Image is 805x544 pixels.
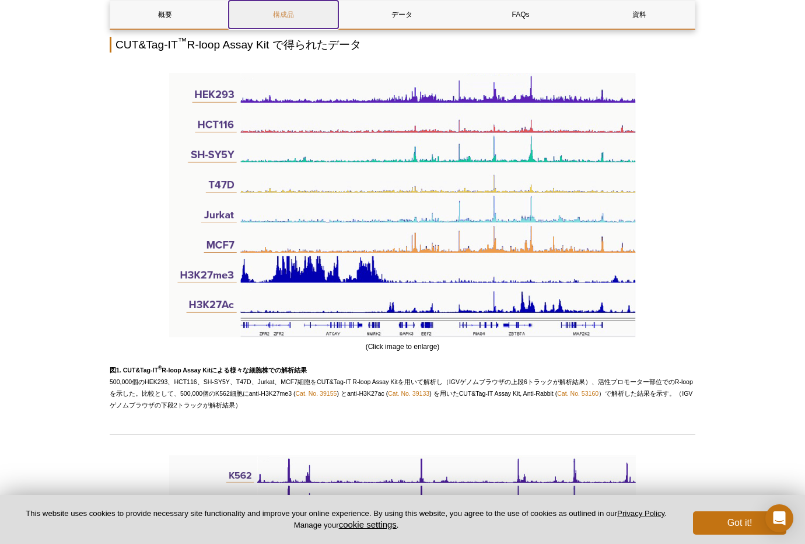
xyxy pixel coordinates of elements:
a: Privacy Policy [617,509,664,518]
a: 概要 [110,1,220,29]
span: 500,000個のHEK293、HCT116、SH-SY5Y、T47D、Jurkat、MCF7細胞をCUT&Tag-IT R-loop Assay Kitを用いて解析し（IGVゲノムブラウザの上... [110,367,693,409]
div: (Click image to enlarge) [110,73,695,353]
sup: ® [158,365,162,371]
a: Cat. No. 39155 [295,390,337,397]
p: This website uses cookies to provide necessary site functionality and improve your online experie... [19,508,674,531]
a: 資料 [584,1,694,29]
div: Open Intercom Messenger [765,504,793,532]
a: FAQs [466,1,576,29]
img: CUT&Tag-IT R-loop Assay Kit Works with Various Cell Lines [169,73,636,337]
a: データ [347,1,457,29]
h2: CUT&Tag-IT R-loop Assay Kit で得られたデータ [110,37,695,53]
a: Cat. No. 39133 [388,390,429,397]
strong: 図1. CUT&Tag-IT R-loop Assay Kitによる様々な細胞株での解析結果 [110,367,307,374]
a: 構成品 [229,1,338,29]
button: Got it! [693,511,786,535]
sup: ™ [178,36,187,46]
a: Cat. No. 53160 [557,390,598,397]
button: cookie settings [339,519,397,529]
